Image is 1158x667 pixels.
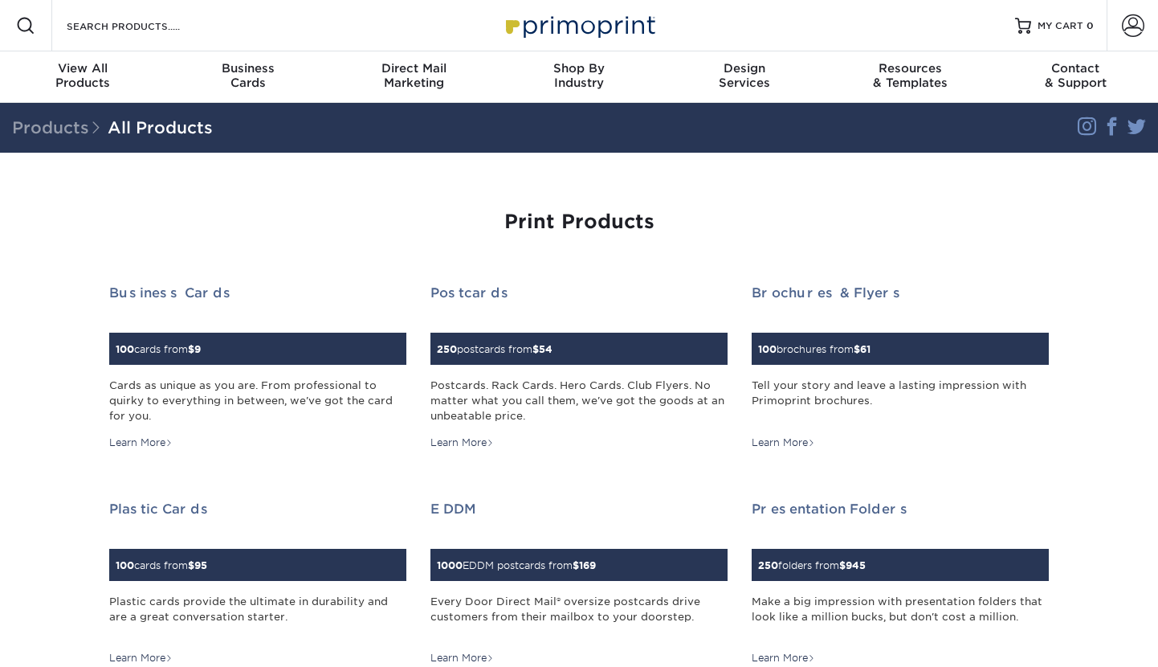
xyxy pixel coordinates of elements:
span: 100 [116,343,134,355]
h2: Brochures & Flyers [752,285,1049,301]
span: Business [165,61,331,76]
span: Design [662,61,827,76]
a: BusinessCards [165,51,331,103]
span: Contact [993,61,1158,76]
h1: Print Products [109,211,1049,234]
span: 9 [194,343,201,355]
div: Learn More [752,651,815,665]
h2: EDDM [430,501,728,517]
a: Resources& Templates [827,51,993,103]
div: Tell your story and leave a lasting impression with Primoprint brochures. [752,378,1049,424]
div: Learn More [109,436,173,450]
div: Learn More [109,651,173,665]
img: Primoprint [499,8,659,43]
div: Learn More [430,651,494,665]
div: & Templates [827,61,993,90]
div: Marketing [331,61,496,90]
small: EDDM postcards from [437,559,596,571]
small: brochures from [758,343,871,355]
div: Learn More [430,436,494,450]
img: Business Cards [109,323,110,324]
img: Postcards [430,323,431,324]
span: Direct Mail [331,61,496,76]
span: $ [188,559,194,571]
span: $ [532,343,539,355]
div: Postcards. Rack Cards. Hero Cards. Club Flyers. No matter what you call them, we've got the goods... [430,378,728,424]
a: Brochures & Flyers 100brochures from$61 Tell your story and leave a lasting impression with Primo... [752,285,1049,450]
img: Presentation Folders [752,539,752,540]
div: Make a big impression with presentation folders that look like a million bucks, but don't cost a ... [752,594,1049,640]
span: 100 [116,559,134,571]
a: All Products [108,118,213,137]
h2: Postcards [430,285,728,301]
div: Services [662,61,827,90]
a: Plastic Cards 100cards from$95 Plastic cards provide the ultimate in durability and are a great c... [109,501,406,666]
span: 945 [846,559,866,571]
a: EDDM 1000EDDM postcards from$169 Every Door Direct Mail® oversize postcards drive customers from ... [430,501,728,666]
span: Shop By [496,61,662,76]
a: Contact& Support [993,51,1158,103]
span: 1000 [437,559,463,571]
span: 100 [758,343,777,355]
span: $ [839,559,846,571]
a: DesignServices [662,51,827,103]
small: cards from [116,559,207,571]
span: 0 [1087,20,1094,31]
h2: Presentation Folders [752,501,1049,517]
a: Direct MailMarketing [331,51,496,103]
div: Learn More [752,436,815,450]
span: 61 [860,343,871,355]
div: Industry [496,61,662,90]
div: Every Door Direct Mail® oversize postcards drive customers from their mailbox to your doorstep. [430,594,728,640]
span: MY CART [1038,19,1083,33]
img: Brochures & Flyers [752,323,752,324]
span: 54 [539,343,552,355]
a: Postcards 250postcards from$54 Postcards. Rack Cards. Hero Cards. Club Flyers. No matter what you... [430,285,728,450]
img: Plastic Cards [109,539,110,540]
span: 250 [437,343,457,355]
small: folders from [758,559,866,571]
span: $ [573,559,579,571]
a: Presentation Folders 250folders from$945 Make a big impression with presentation folders that loo... [752,501,1049,666]
small: postcards from [437,343,552,355]
div: Cards as unique as you are. From professional to quirky to everything in between, we've got the c... [109,378,406,424]
small: cards from [116,343,201,355]
a: Shop ByIndustry [496,51,662,103]
div: Cards [165,61,331,90]
span: 95 [194,559,207,571]
div: Plastic cards provide the ultimate in durability and are a great conversation starter. [109,594,406,640]
div: & Support [993,61,1158,90]
span: $ [188,343,194,355]
span: Resources [827,61,993,76]
span: 250 [758,559,778,571]
h2: Business Cards [109,285,406,301]
span: Products [12,118,108,137]
span: $ [854,343,860,355]
a: Business Cards 100cards from$9 Cards as unique as you are. From professional to quirky to everyth... [109,285,406,450]
span: 169 [579,559,596,571]
h2: Plastic Cards [109,501,406,517]
input: SEARCH PRODUCTS..... [65,16,222,35]
img: EDDM [430,539,431,540]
